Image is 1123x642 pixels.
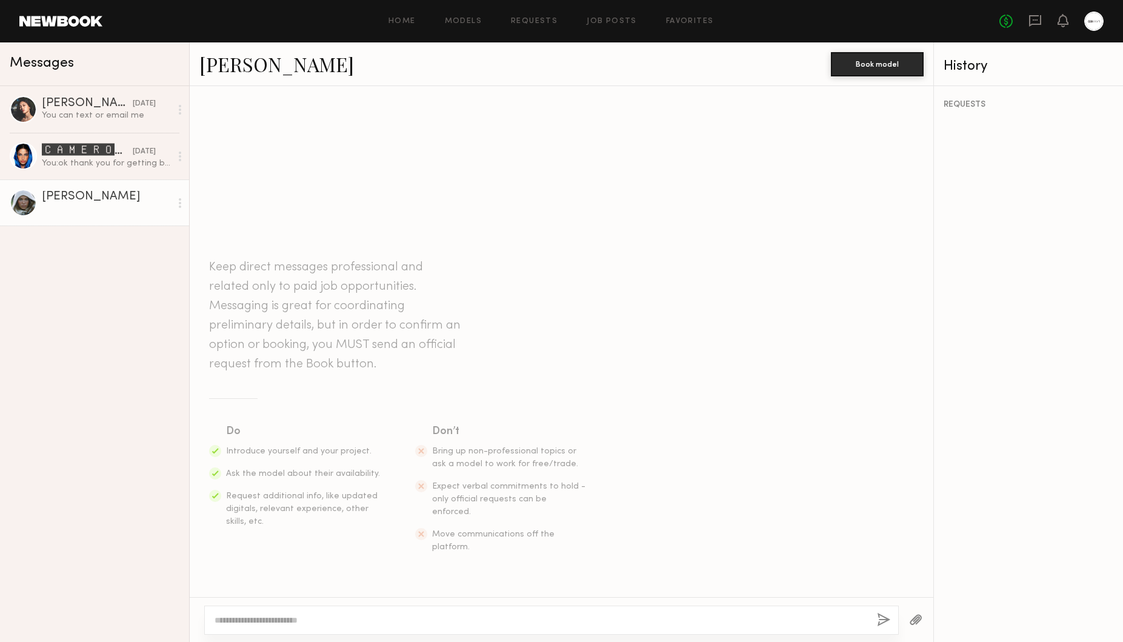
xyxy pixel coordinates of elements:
a: Requests [511,18,558,25]
span: Introduce yourself and your project. [226,447,372,455]
span: Messages [10,56,74,70]
div: 🅲🅰🅼🅴🆁🅾🅽 🆂. [42,143,133,158]
header: Keep direct messages professional and related only to paid job opportunities. Messaging is great ... [209,258,464,374]
span: Move communications off the platform. [432,530,555,551]
span: Request additional info, like updated digitals, relevant experience, other skills, etc. [226,492,378,526]
div: [DATE] [133,146,156,158]
div: [DATE] [133,98,156,110]
a: [PERSON_NAME] [199,51,354,77]
a: Favorites [666,18,714,25]
div: History [944,59,1113,73]
div: [PERSON_NAME] [42,98,133,110]
span: Ask the model about their availability. [226,470,380,478]
a: Book model [831,58,924,69]
div: You can text or email me [42,110,171,121]
button: Book model [831,52,924,76]
div: You: ok thank you for getting back to [GEOGRAPHIC_DATA]. If we decide to move the shoot date we m... [42,158,171,169]
div: REQUESTS [944,101,1113,109]
a: Home [388,18,416,25]
a: Models [445,18,482,25]
div: Do [226,423,381,440]
span: Expect verbal commitments to hold - only official requests can be enforced. [432,483,585,516]
a: Job Posts [587,18,637,25]
span: Bring up non-professional topics or ask a model to work for free/trade. [432,447,578,468]
div: [PERSON_NAME] [42,191,171,203]
div: Don’t [432,423,587,440]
